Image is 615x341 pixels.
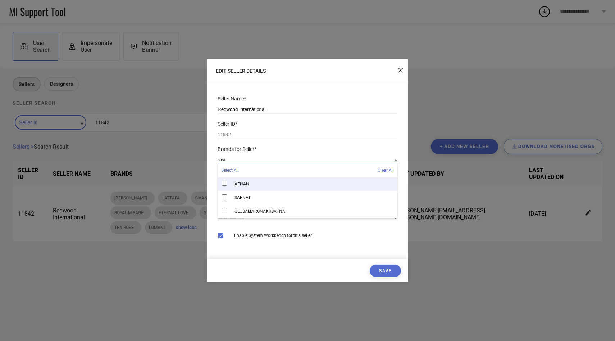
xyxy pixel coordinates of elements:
[218,146,397,152] div: Brands for Seller*
[221,168,239,173] span: Select All
[218,96,397,102] div: Seller Name*
[370,265,401,277] button: Save
[218,177,397,191] div: AFNAN
[218,121,397,127] div: Seller ID*
[218,105,397,114] input: Add seller name here
[234,233,312,238] span: Enable System Workbench for this seller
[218,191,397,205] div: SAFNAT
[234,195,251,200] span: SAFNAT
[378,168,394,173] span: Clear All
[218,205,397,218] div: GLOBALLYRONAKRBAFNA
[218,130,397,139] input: Add seller id here (numbers only)
[234,181,249,187] span: AFNAN
[216,68,266,74] span: EDIT SELLER DETAILS
[234,209,285,214] span: GLOBALLYRONAKRBAFNA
